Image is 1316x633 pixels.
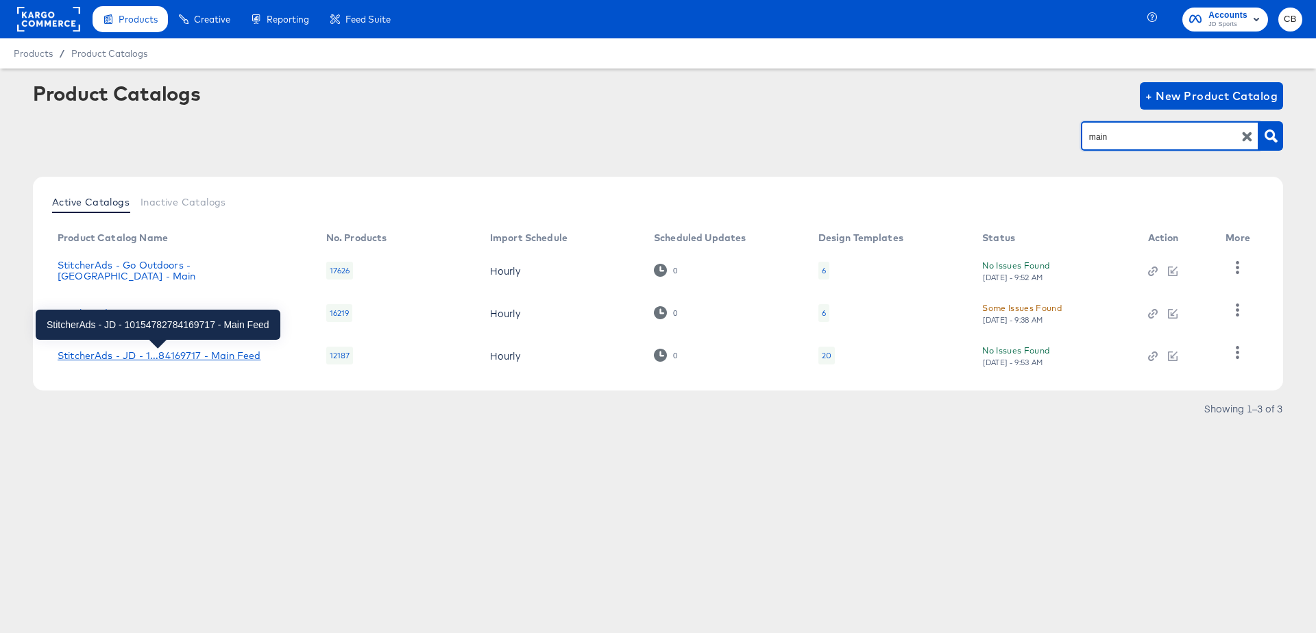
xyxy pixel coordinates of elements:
a: StitcherAds - JD - 1...84169717 - Main Feed [58,350,260,361]
div: 0 [654,349,678,362]
div: 6 [822,265,826,276]
th: More [1215,227,1267,249]
td: Hourly [479,249,643,292]
span: Accounts [1208,8,1247,23]
span: JD Sports [1208,19,1247,30]
span: Active Catalogs [52,197,130,208]
div: Showing 1–3 of 3 [1204,404,1283,413]
button: Some Issues Found[DATE] - 9:38 AM [982,301,1062,325]
td: Hourly [479,334,643,377]
span: / [53,48,71,59]
span: Inactive Catalogs [141,197,226,208]
span: CB [1284,12,1297,27]
div: 6 [818,304,829,322]
a: StitcherAds - JD - DE - Main [58,308,193,319]
div: Import Schedule [490,232,568,243]
input: Search Product Catalogs [1086,129,1232,145]
button: CB [1278,8,1302,32]
td: Hourly [479,292,643,334]
div: 6 [818,262,829,280]
div: 20 [822,350,831,361]
span: Products [119,14,158,25]
div: 16219 [326,304,353,322]
div: [DATE] - 9:38 AM [982,315,1044,325]
span: Feed Suite [345,14,391,25]
div: 0 [672,266,678,275]
div: 12187 [326,347,354,364]
div: 6 [822,308,826,319]
div: Product Catalogs [33,82,200,104]
div: Product Catalog Name [58,232,168,243]
a: Product Catalogs [71,48,147,59]
span: Reporting [267,14,309,25]
span: + New Product Catalog [1145,86,1278,105]
div: 0 [672,308,678,318]
div: 0 [654,264,678,277]
div: Some Issues Found [982,301,1062,315]
button: + New Product Catalog [1140,82,1283,110]
div: No. Products [326,232,387,243]
div: Design Templates [818,232,903,243]
div: 0 [654,306,678,319]
div: 0 [672,351,678,360]
a: StitcherAds - Go Outdoors - [GEOGRAPHIC_DATA] - Main [58,260,299,282]
div: Scheduled Updates [654,232,746,243]
th: Action [1137,227,1215,249]
button: AccountsJD Sports [1182,8,1268,32]
span: Products [14,48,53,59]
div: 20 [818,347,835,364]
span: Creative [194,14,230,25]
div: 17626 [326,262,354,280]
th: Status [971,227,1136,249]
